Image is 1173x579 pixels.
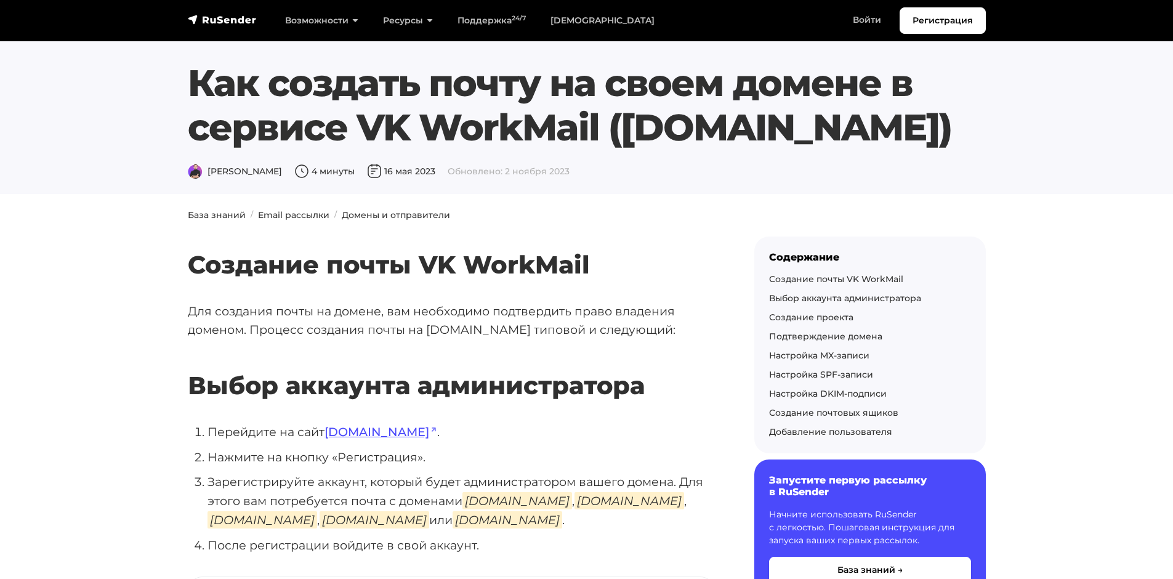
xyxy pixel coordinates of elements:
[188,334,715,400] h2: Выбор аккаунта администратора
[769,273,903,285] a: Создание почты VK WorkMail
[512,14,526,22] sup: 24/7
[208,448,715,467] li: Нажмите на кнопку «Регистрация».
[769,350,869,361] a: Настройка MX-записи
[188,14,257,26] img: RuSender
[769,508,971,547] p: Начните использовать RuSender с легкостью. Пошаговая инструкция для запуска ваших первых рассылок.
[367,164,382,179] img: Дата публикации
[769,388,887,399] a: Настройка DKIM-подписи
[188,209,246,221] a: База знаний
[320,511,429,528] em: [DOMAIN_NAME]
[367,166,435,177] span: 16 мая 2023
[258,209,329,221] a: Email рассылки
[462,492,572,509] em: [DOMAIN_NAME]
[769,426,892,437] a: Добавление пользователя
[294,166,355,177] span: 4 минуты
[208,536,715,555] li: После регистрации войдите в свой аккаунт.
[453,511,562,528] em: [DOMAIN_NAME]
[371,8,445,33] a: Ресурсы
[574,492,684,509] em: [DOMAIN_NAME]
[445,8,538,33] a: Поддержка24/7
[342,209,450,221] a: Домены и отправители
[538,8,667,33] a: [DEMOGRAPHIC_DATA]
[769,407,898,418] a: Создание почтовых ящиков
[208,511,317,528] em: [DOMAIN_NAME]
[273,8,371,33] a: Возможности
[769,331,882,342] a: Подтверждение домена
[769,251,971,263] div: Содержание
[188,61,986,150] h1: Как создать почту на своем домене в сервисе VK WorkMail ([DOMAIN_NAME])
[840,7,893,33] a: Войти
[900,7,986,34] a: Регистрация
[208,423,715,442] li: Перейдите на сайт .
[769,312,853,323] a: Создание проекта
[769,474,971,498] h6: Запустите первую рассылку в RuSender
[324,424,437,439] a: [DOMAIN_NAME]
[294,164,309,179] img: Время чтения
[188,166,282,177] span: [PERSON_NAME]
[448,166,570,177] span: Обновлено: 2 ноября 2023
[188,214,715,280] h2: Создание почты VK WorkMail
[188,302,715,339] p: Для создания почты на домене, вам необходимо подтвердить право владения доменом. Процесс создания...
[180,209,993,222] nav: breadcrumb
[769,369,873,380] a: Настройка SPF-записи
[769,293,921,304] a: Выбор аккаунта администратора
[208,472,715,529] li: Зарегистрируйте аккаунт, который будет администратором вашего домена. Для этого вам потребуется п...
